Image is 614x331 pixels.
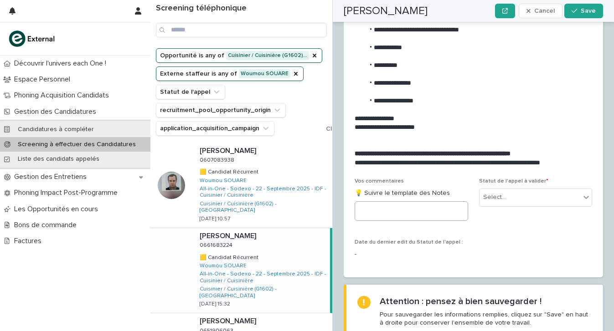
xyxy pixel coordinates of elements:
[156,103,286,117] button: recruitment_pool_opportunity_origin
[380,296,542,307] h2: Attention : pensez à bien sauvegarder !
[200,286,326,299] a: Cuisinier / Cuisinière (G1602) - [GEOGRAPHIC_DATA]
[10,59,114,68] p: Découvrir l'univers each One !
[10,126,101,133] p: Candidatures à compléter
[10,91,116,100] p: Phoning Acquisition Candidats
[200,271,326,284] a: All-in-One - Sodexo - 22 - Septembre 2025 - IDF - Cuisinier / Cuisinière
[156,66,304,81] button: Externe staffeur
[355,178,404,184] span: Vos commentaires
[200,155,236,163] p: 0607083938
[156,48,322,63] button: Opportunité
[156,85,225,99] button: Statut de l'appel
[10,155,107,163] p: Liste des candidats appelés
[564,4,603,18] button: Save
[10,107,103,116] p: Gestion des Candidatures
[200,201,329,214] a: Cuisinier / Cuisinière (G1602) - [GEOGRAPHIC_DATA]
[200,253,260,261] p: 🟨 Candidat Récurrent
[344,5,428,18] h2: [PERSON_NAME]
[534,8,555,14] span: Cancel
[200,240,234,249] p: 0661683224
[581,8,596,14] span: Save
[10,173,94,181] p: Gestion des Entretiens
[10,237,49,245] p: Factures
[322,122,369,136] button: Clear all filters
[483,193,506,202] div: Select...
[200,216,230,222] p: [DATE] 10:57
[156,121,274,136] button: application_acquisition_campaign
[156,23,327,37] input: Search
[156,4,327,14] h1: Screening téléphonique
[355,188,468,198] p: 💡 Suivre le template des Notes
[200,315,258,326] p: [PERSON_NAME]
[200,178,247,184] a: Woumou SOUARE
[479,178,548,184] span: Statut de l'appel à valider
[200,230,258,240] p: [PERSON_NAME]
[150,143,332,228] a: [PERSON_NAME][PERSON_NAME] 06070839380607083938 🟨 Candidat Récurrent🟨 Candidat Récurrent Woumou S...
[200,186,329,199] a: All-in-One - Sodexo - 22 - Septembre 2025 - IDF - Cuisinier / Cuisinière
[355,250,468,259] p: -
[200,263,247,269] a: Woumou SOUARE
[10,75,77,84] p: Espace Personnel
[200,301,230,307] p: [DATE] 15:32
[326,126,369,132] span: Clear all filters
[10,221,84,229] p: Bons de commande
[355,239,463,245] span: Date du dernier edit du Statut de l'appel :
[200,167,260,175] p: 🟨 Candidat Récurrent
[380,311,592,327] p: Pour sauvegarder les informations remplies, cliquez sur "Save" en haut à droite pour conserver l'...
[10,205,105,214] p: Les Opportunités en cours
[200,145,258,155] p: [PERSON_NAME]
[150,228,332,313] a: [PERSON_NAME][PERSON_NAME] 06616832240661683224 🟨 Candidat Récurrent🟨 Candidat Récurrent Woumou S...
[10,188,125,197] p: Phoning Impact Post-Programme
[519,4,562,18] button: Cancel
[10,141,143,148] p: Screening à effectuer des Candidatures
[7,30,57,48] img: bc51vvfgR2QLHU84CWIQ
